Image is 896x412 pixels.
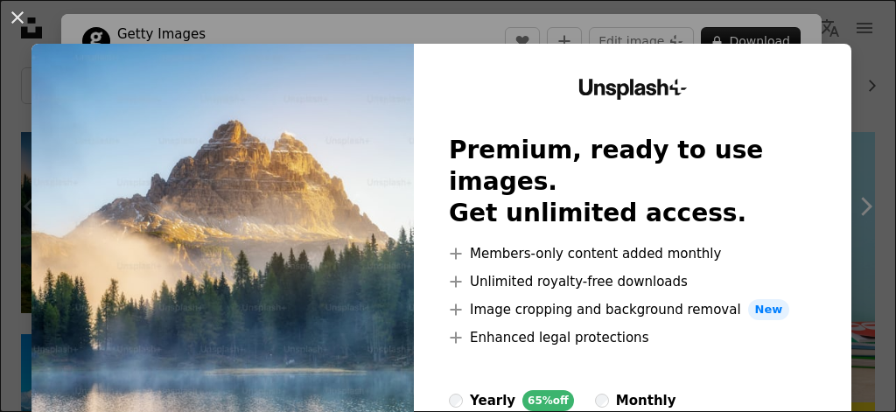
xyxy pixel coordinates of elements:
div: yearly [470,390,515,411]
div: monthly [616,390,676,411]
li: Members-only content added monthly [449,243,816,264]
span: New [748,299,790,320]
input: monthly [595,394,609,408]
div: 65% off [522,390,574,411]
li: Image cropping and background removal [449,299,816,320]
h2: Premium, ready to use images. Get unlimited access. [449,135,816,229]
li: Enhanced legal protections [449,327,816,348]
li: Unlimited royalty-free downloads [449,271,816,292]
input: yearly65%off [449,394,463,408]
